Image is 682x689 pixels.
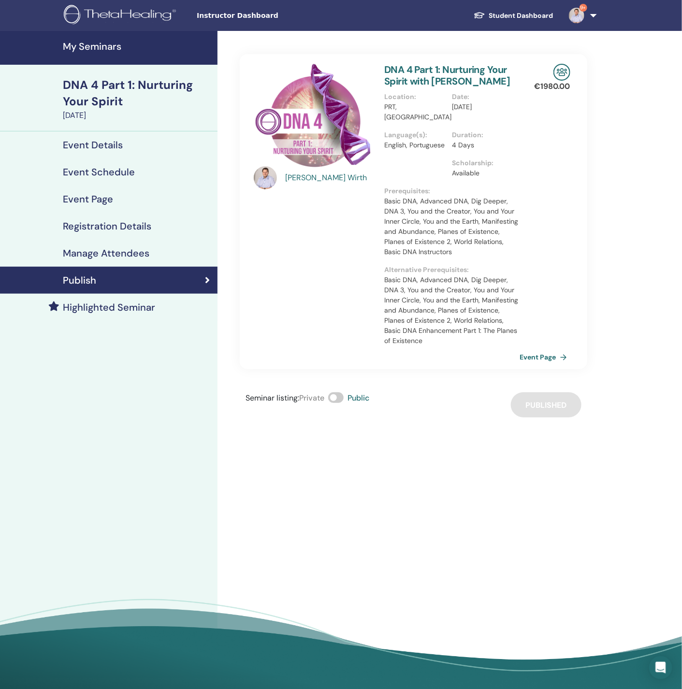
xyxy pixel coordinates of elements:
[63,41,212,52] h4: My Seminars
[299,393,324,403] span: Private
[384,186,520,196] p: Prerequisites :
[246,393,299,403] span: Seminar listing :
[57,77,218,121] a: DNA 4 Part 1: Nurturing Your Spirit[DATE]
[452,92,514,102] p: Date :
[63,301,155,313] h4: Highlighted Seminar
[553,64,570,81] img: In-Person Seminar
[384,275,520,346] p: Basic DNA, Advanced DNA, Dig Deeper, DNA 3, You and the Creator, You and Your Inner Circle, You a...
[535,81,570,92] p: € 1980.00
[63,139,123,151] h4: Event Details
[520,350,571,364] a: Event Page
[452,140,514,150] p: 4 Days
[384,265,520,275] p: Alternative Prerequisites :
[384,196,520,257] p: Basic DNA, Advanced DNA, Dig Deeper, DNA 3, You and the Creator, You and Your Inner Circle, You a...
[63,247,149,259] h4: Manage Attendees
[466,7,561,25] a: Student Dashboard
[474,11,485,19] img: graduation-cap-white.svg
[63,77,212,110] div: DNA 4 Part 1: Nurturing Your Spirit
[197,11,342,21] span: Instructor Dashboard
[452,158,514,168] p: Scholarship :
[384,140,446,150] p: English, Portuguese
[384,63,510,87] a: DNA 4 Part 1: Nurturing Your Spirit with [PERSON_NAME]
[384,102,446,122] p: PRT, [GEOGRAPHIC_DATA]
[384,92,446,102] p: Location :
[649,656,672,679] div: Open Intercom Messenger
[452,130,514,140] p: Duration :
[63,166,135,178] h4: Event Schedule
[384,130,446,140] p: Language(s) :
[569,8,584,23] img: default.jpg
[64,5,179,27] img: logo.png
[254,166,277,189] img: default.jpg
[63,220,151,232] h4: Registration Details
[452,102,514,112] p: [DATE]
[63,274,96,286] h4: Publish
[254,64,373,169] img: DNA 4 Part 1: Nurturing Your Spirit
[348,393,369,403] span: Public
[580,4,587,12] span: 9+
[63,193,113,205] h4: Event Page
[452,168,514,178] p: Available
[286,172,375,184] a: [PERSON_NAME] Wirth
[63,110,212,121] div: [DATE]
